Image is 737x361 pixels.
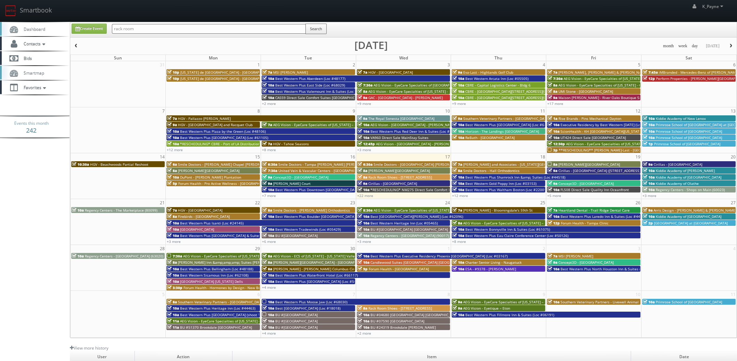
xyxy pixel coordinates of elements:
[358,208,372,213] span: 8:30a
[548,221,560,225] span: 12p
[463,116,577,121] span: Southern Veterinary Partners - [GEOGRAPHIC_DATA][PERSON_NAME]
[358,254,369,259] span: 10a
[465,260,522,265] span: Charter Senior Living - Naugatuck
[357,147,371,152] a: +3 more
[548,141,565,146] span: 12:30p
[358,122,369,127] span: 10a
[564,76,683,81] span: AEG Vision - EyeCare Specialties of [US_STATE] – [PERSON_NAME] Vision
[262,122,272,127] span: 7a
[20,55,32,61] span: Bids
[370,129,461,134] span: Best Western Plus Red Deer Inn & Suites (Loc #61062)
[654,221,728,225] span: [GEOGRAPHIC_DATA] at [GEOGRAPHIC_DATA]
[643,162,653,167] span: 9a
[643,129,655,134] span: 10a
[167,273,179,278] span: 10a
[358,221,369,225] span: 10a
[558,162,620,167] span: [PERSON_NAME][GEOGRAPHIC_DATA]
[452,101,466,106] a: +9 more
[548,129,559,134] span: 10a
[452,306,462,311] span: 9a
[548,214,559,219] span: 10a
[262,208,272,213] span: 8a
[558,95,660,100] span: Maison [PERSON_NAME] - River Oaks Boutique Second Shoot
[273,260,372,265] span: [PERSON_NAME][GEOGRAPHIC_DATA] - [GEOGRAPHIC_DATA]
[262,168,277,173] span: 7:30a
[463,162,572,167] span: [PERSON_NAME] and Associates - [US_STATE][GEOGRAPHIC_DATA]
[452,70,462,75] span: 9a
[167,227,179,232] span: 10a
[560,187,629,192] span: FL508 Direct Sale Quality Inn Oceanfront
[20,41,47,47] span: Contacts
[358,175,367,180] span: 8a
[262,312,274,317] span: 10a
[370,254,508,259] span: Best Western Plus Executive Residency Phoenix [GEOGRAPHIC_DATA] (Loc #03167)
[358,187,369,192] span: 10a
[558,89,613,94] span: UMI Stone - [GEOGRAPHIC_DATA]
[463,306,510,311] span: AEG Vision - Eyetique – Eton
[275,233,318,238] span: BU #[GEOGRAPHIC_DATA]
[558,83,676,88] span: AEG Vision - EyeCare Specialties of [US_STATE] - Carolina Family Vision
[358,260,369,265] span: 10a
[167,221,179,225] span: 10a
[558,260,614,265] span: Concept3D - [GEOGRAPHIC_DATA]
[85,208,157,213] span: Regency Centers - The Marketplace (80099)
[643,187,655,192] span: 10a
[275,214,378,219] span: Best Western Plus Boulder [GEOGRAPHIC_DATA] (Loc #06179)
[180,141,312,146] span: *RESCHEDULING* CBRE - Port of LA Distribution Center - [GEOGRAPHIC_DATA] 1
[452,300,462,304] span: 9a
[370,122,490,127] span: AEG Vision - [GEOGRAPHIC_DATA] - [PERSON_NAME][GEOGRAPHIC_DATA]
[262,279,274,284] span: 10a
[180,279,243,284] span: [GEOGRAPHIC_DATA] [US_STATE] Dells
[180,306,255,311] span: Best Western Plus Heritage Inn (Loc #44463)
[178,214,230,219] span: Firebirds - [GEOGRAPHIC_DATA]
[452,83,464,88] span: 10a
[558,208,630,213] span: Heartland Dental - Trail Ridge Dental Care
[178,162,294,167] span: Smile Doctors - [PERSON_NAME] Chapel [PERSON_NAME] Orthodontic
[654,141,720,146] span: Primrose School of [GEOGRAPHIC_DATA]
[357,193,373,198] a: +22 more
[656,181,699,186] span: Kiddie Academy of Olathe
[465,95,576,100] span: CBRE - [GEOGRAPHIC_DATA][STREET_ADDRESS][GEOGRAPHIC_DATA]
[262,193,276,198] a: +7 more
[358,181,367,186] span: 9a
[465,122,554,127] span: Best Western Plus [GEOGRAPHIC_DATA] (Loc #64008)
[178,168,239,173] span: [PERSON_NAME][GEOGRAPHIC_DATA]
[20,26,45,32] span: Dashboard
[561,221,608,225] span: Forum Health - Tampa Clinic
[278,162,396,167] span: Smile Doctors - Tampa [PERSON_NAME] [PERSON_NAME] Orthodontics
[305,24,327,34] button: Search
[452,129,464,134] span: 10a
[72,208,84,213] span: 10a
[548,208,557,213] span: 7a
[452,116,462,121] span: 9a
[643,141,653,146] span: 1p
[548,83,557,88] span: 8a
[465,135,515,140] span: ReBath - [GEOGRAPHIC_DATA]
[452,227,464,232] span: 10a
[183,285,282,290] span: Forum Health - Hormones by Design - New Braunfels Clinic
[180,227,214,232] span: [GEOGRAPHIC_DATA]
[376,141,475,146] span: AEG Vision - [GEOGRAPHIC_DATA] - [PERSON_NAME] Cypress
[656,135,722,140] span: Primrose School of [GEOGRAPHIC_DATA]
[262,181,272,186] span: 9a
[661,42,676,50] button: month
[368,70,413,75] span: HGV - [GEOGRAPHIC_DATA]
[358,266,368,271] span: 5p
[374,162,485,167] span: Smile Doctors - [GEOGRAPHIC_DATA] [PERSON_NAME] Orthodontics
[452,175,464,180] span: 10a
[167,70,179,75] span: 10p
[643,116,655,121] span: 10a
[465,266,516,271] span: ESA - #9378 - [PERSON_NAME]
[642,193,656,198] a: +3 more
[273,266,359,271] span: [PERSON_NAME] - [PERSON_NAME] Columbus Circle
[180,312,291,317] span: Best Western Plus [GEOGRAPHIC_DATA] (shoot 1 of 2) (Loc #15116)
[558,181,614,186] span: Concept3D - [GEOGRAPHIC_DATA]
[180,76,276,81] span: [US_STATE] de [GEOGRAPHIC_DATA] - [GEOGRAPHIC_DATA]
[20,84,48,90] span: Favorites
[358,70,367,75] span: 7a
[643,168,655,173] span: 10a
[275,187,382,192] span: Best Western Plus Downtown [GEOGRAPHIC_DATA] (Loc #48199)
[358,168,367,173] span: 8a
[689,42,701,50] button: day
[358,95,367,100] span: 9a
